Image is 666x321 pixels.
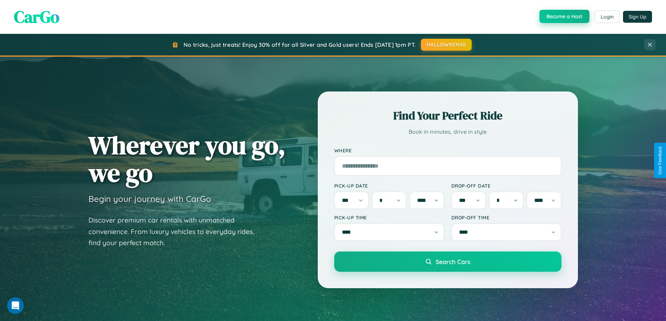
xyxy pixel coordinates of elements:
h2: Find Your Perfect Ride [334,108,561,123]
span: CarGo [14,5,59,28]
p: Discover premium car rentals with unmatched convenience. From luxury vehicles to everyday rides, ... [88,214,263,249]
p: Book in minutes, drive in style [334,127,561,137]
label: Pick-up Time [334,214,444,220]
span: No tricks, just treats! Enjoy 30% off for all Silver and Gold users! Ends [DATE] 1pm PT. [184,41,416,48]
div: Give Feedback [658,146,663,175]
button: Become a Host [539,10,589,23]
button: Sign Up [623,11,652,23]
span: Search Cars [436,258,470,265]
button: HALLOWEEN30 [421,39,472,51]
label: Where [334,147,561,153]
button: Search Cars [334,251,561,272]
h1: Wherever you go, we go [88,131,286,187]
label: Drop-off Date [451,183,561,189]
iframe: Intercom live chat [7,297,24,314]
label: Pick-up Date [334,183,444,189]
label: Drop-off Time [451,214,561,220]
h3: Begin your journey with CarGo [88,194,211,204]
button: Login [595,10,620,23]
